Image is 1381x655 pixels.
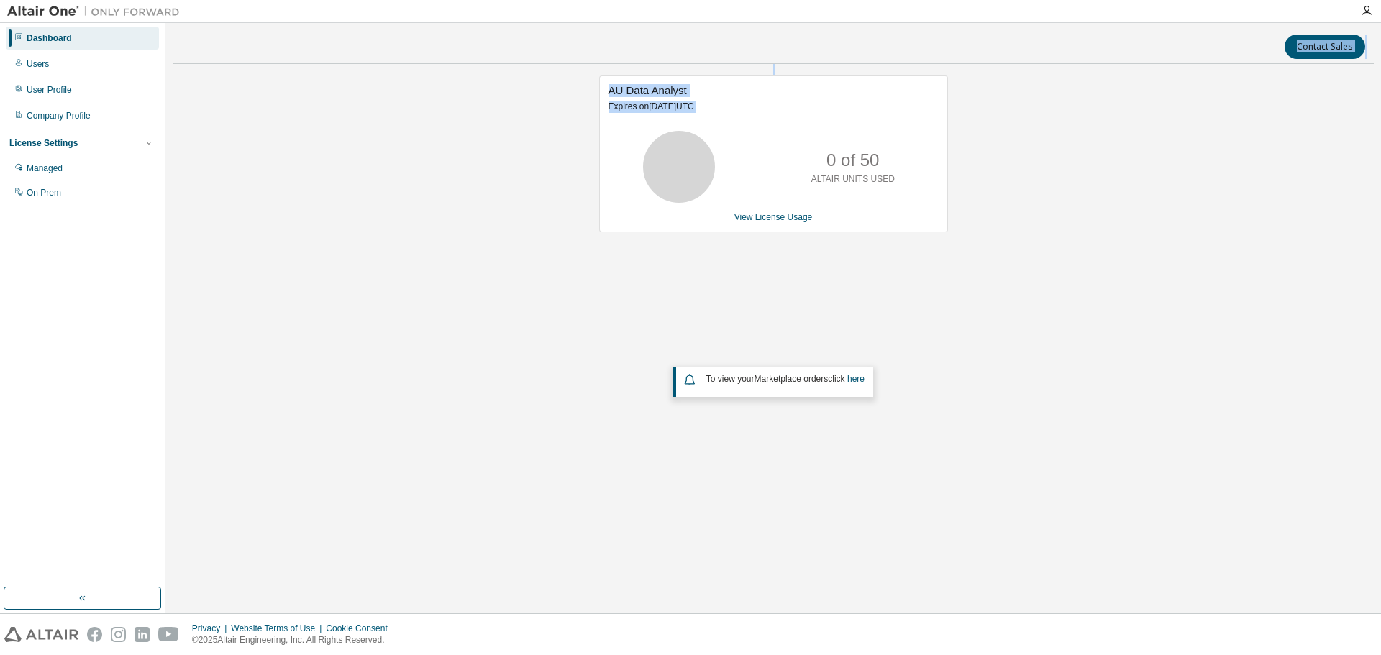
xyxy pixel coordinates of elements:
div: Website Terms of Use [231,623,326,634]
a: here [847,374,865,384]
p: 0 of 50 [826,148,879,173]
span: AU Data Analyst [609,84,687,96]
p: © 2025 Altair Engineering, Inc. All Rights Reserved. [192,634,396,646]
div: Privacy [192,623,231,634]
img: altair_logo.svg [4,627,78,642]
img: Altair One [7,4,187,19]
a: View License Usage [734,212,813,222]
div: Company Profile [27,110,91,122]
img: linkedin.svg [135,627,150,642]
div: License Settings [9,137,78,149]
button: Contact Sales [1285,35,1365,59]
img: youtube.svg [158,627,179,642]
p: Expires on [DATE] UTC [609,101,935,113]
div: Cookie Consent [326,623,396,634]
div: On Prem [27,187,61,198]
img: instagram.svg [111,627,126,642]
span: To view your click [706,374,865,384]
div: User Profile [27,84,72,96]
p: ALTAIR UNITS USED [811,173,895,185]
img: facebook.svg [87,627,102,642]
em: Marketplace orders [755,374,829,384]
div: Dashboard [27,32,72,44]
div: Managed [27,162,63,174]
div: Users [27,58,49,70]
